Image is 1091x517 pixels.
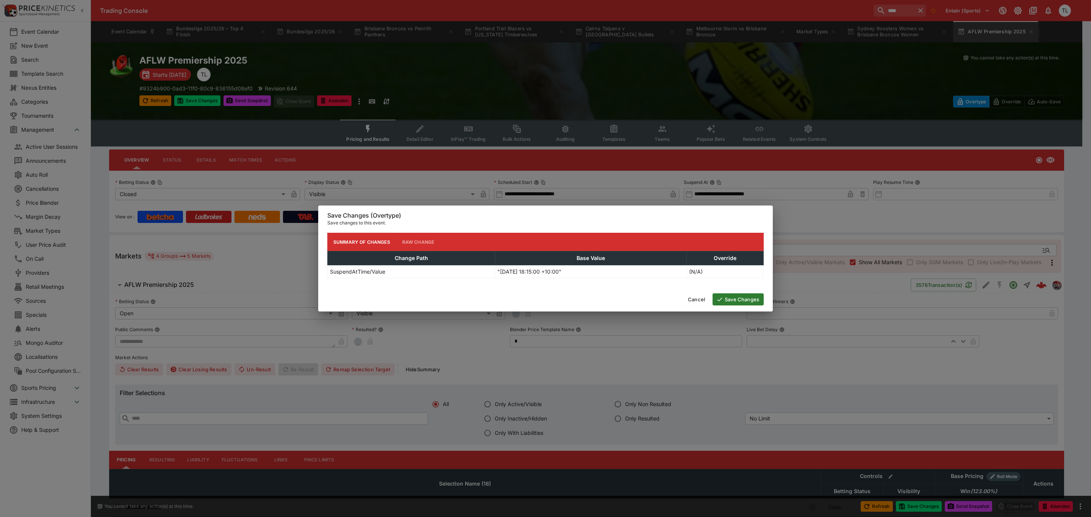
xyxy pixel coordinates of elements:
td: "[DATE] 18:15:00 +10:00" [495,265,687,278]
button: Cancel [683,293,710,305]
p: SuspendAtTime/Value [330,268,385,276]
td: (N/A) [687,265,764,278]
th: Override [687,251,764,265]
th: Base Value [495,251,687,265]
button: Save Changes [713,293,764,305]
h6: Save Changes (Overtype) [327,212,764,220]
th: Change Path [328,251,495,265]
button: Raw Change [396,233,441,251]
button: Summary of Changes [327,233,396,251]
p: Save changes to this event. [327,219,764,227]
